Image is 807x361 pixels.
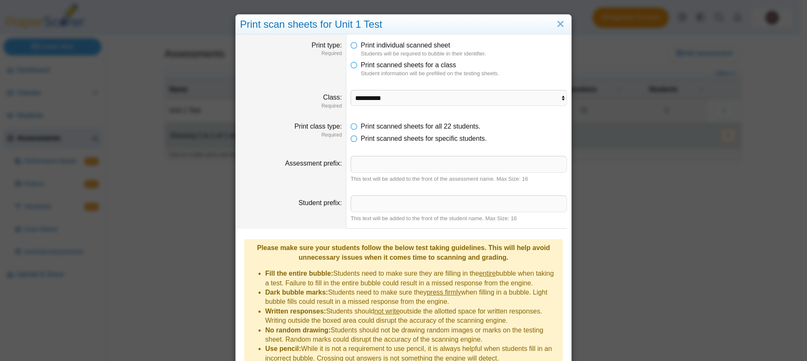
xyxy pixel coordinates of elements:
[240,103,342,110] dfn: Required
[351,215,567,222] div: This text will be added to the front of the student name. Max Size: 16
[265,308,326,315] b: Written responses:
[323,94,342,101] label: Class
[240,132,342,139] dfn: Required
[236,15,571,34] div: Print scan sheets for Unit 1 Test
[240,50,342,57] dfn: Required
[257,244,550,261] b: Please make sure your students follow the below test taking guidelines. This will help avoid unne...
[285,160,342,167] label: Assessment prefix
[265,327,331,334] b: No random drawing:
[361,50,567,58] dfn: Students will be required to bubble in their identifier.
[265,289,328,296] b: Dark bubble marks:
[298,199,342,206] label: Student prefix
[265,269,559,288] li: Students need to make sure they are filling in the bubble when taking a test. Failure to fill in ...
[311,42,342,49] label: Print type
[265,307,559,326] li: Students should outside the allotted space for written responses. Writing outside the boxed area ...
[265,345,301,352] b: Use pencil:
[351,175,567,183] div: This text will be added to the front of the assessment name. Max Size: 16
[361,61,456,69] span: Print scanned sheets for a class
[427,289,461,296] u: press firmly
[479,270,496,277] u: entire
[361,42,450,49] span: Print individual scanned sheet
[361,123,480,130] span: Print scanned sheets for all 22 students.
[294,123,342,130] label: Print class type
[361,135,487,142] span: Print scanned sheets for specific students.
[265,326,559,345] li: Students should not be drawing random images or marks on the testing sheet. Random marks could di...
[265,270,333,277] b: Fill the entire bubble:
[374,308,399,315] u: not write
[554,17,567,32] a: Close
[361,70,567,77] dfn: Student information will be prefilled on the testing sheets.
[265,288,559,307] li: Students need to make sure they when filling in a bubble. Light bubble fills could result in a mi...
